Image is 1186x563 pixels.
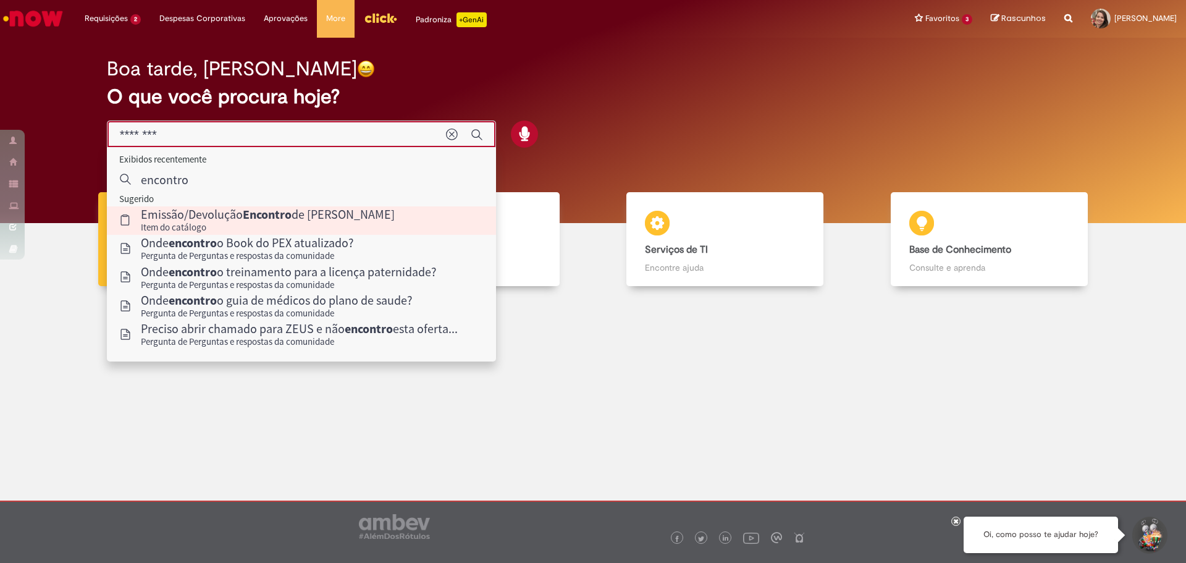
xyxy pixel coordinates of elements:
img: ServiceNow [1,6,65,31]
span: 3 [962,14,972,25]
a: Tirar dúvidas Tirar dúvidas com Lupi Assist e Gen Ai [65,192,329,287]
img: happy-face.png [357,60,375,78]
button: Iniciar Conversa de Suporte [1130,517,1167,554]
img: click_logo_yellow_360x200.png [364,9,397,27]
a: Base de Conhecimento Consulte e aprenda [857,192,1122,287]
b: Base de Conhecimento [909,243,1011,256]
span: More [326,12,345,25]
div: Padroniza [416,12,487,27]
img: logo_footer_twitter.png [698,536,704,542]
img: logo_footer_workplace.png [771,532,782,543]
p: +GenAi [456,12,487,27]
img: logo_footer_facebook.png [674,536,680,542]
span: Rascunhos [1001,12,1046,24]
span: [PERSON_NAME] [1114,13,1177,23]
span: Favoritos [925,12,959,25]
img: logo_footer_linkedin.png [723,535,729,543]
span: Aprovações [264,12,308,25]
img: logo_footer_ambev_rotulo_gray.png [359,514,430,539]
b: Serviços de TI [645,243,708,256]
a: Serviços de TI Encontre ajuda [593,192,857,287]
h2: Boa tarde, [PERSON_NAME] [107,58,357,80]
p: Consulte e aprenda [909,261,1069,274]
h2: O que você procura hoje? [107,86,1080,108]
span: 2 [130,14,141,25]
img: logo_footer_naosei.png [794,532,805,543]
span: Requisições [85,12,128,25]
span: Despesas Corporativas [159,12,245,25]
img: logo_footer_youtube.png [743,530,759,546]
a: Rascunhos [991,13,1046,25]
p: Encontre ajuda [645,261,805,274]
div: Oi, como posso te ajudar hoje? [964,517,1118,553]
